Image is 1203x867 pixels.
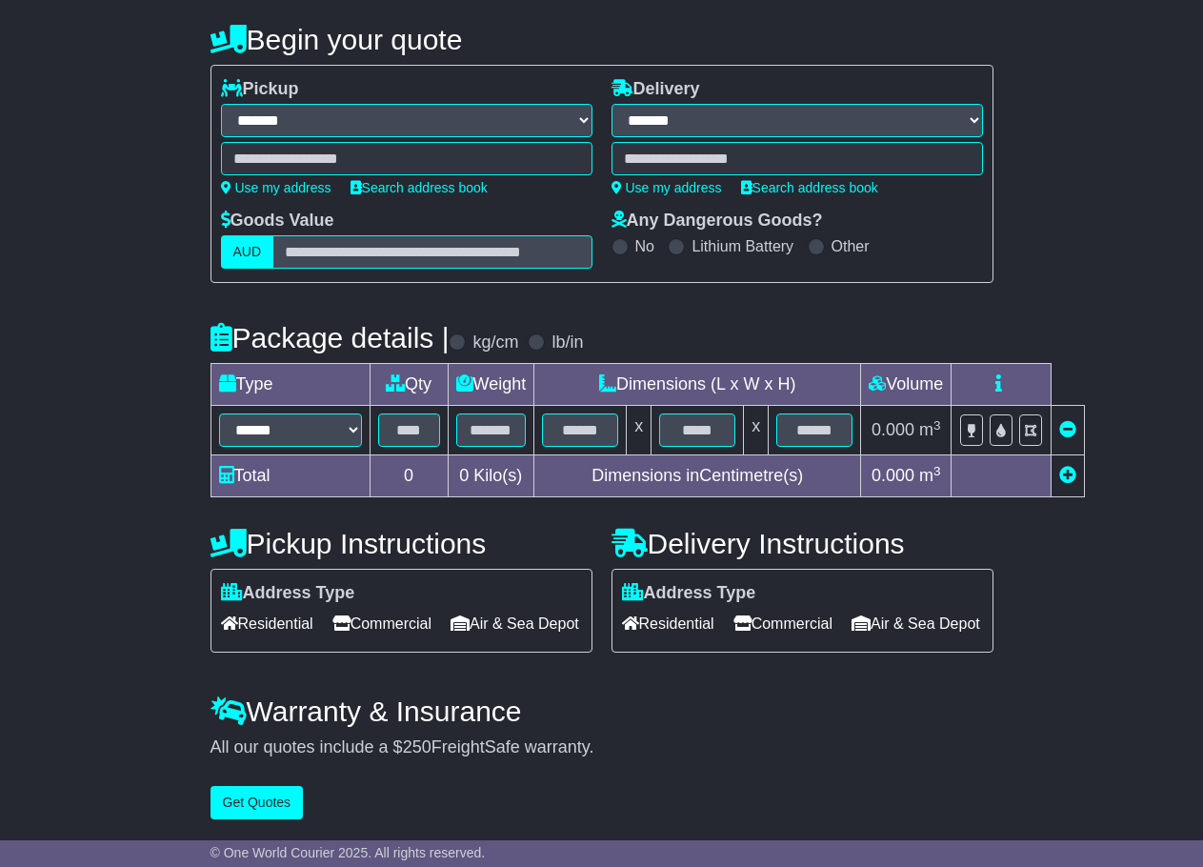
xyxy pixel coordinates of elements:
a: Remove this item [1059,420,1076,439]
label: Lithium Battery [692,237,793,255]
label: Any Dangerous Goods? [612,211,823,232]
td: Type [211,364,370,406]
h4: Begin your quote [211,24,993,55]
h4: Package details | [211,322,450,353]
a: Search address book [741,180,878,195]
td: x [744,406,769,455]
label: Other [832,237,870,255]
span: Commercial [332,609,431,638]
span: 0 [459,466,469,485]
a: Use my address [221,180,331,195]
span: Residential [622,609,714,638]
label: No [635,237,654,255]
sup: 3 [933,464,941,478]
span: 0.000 [872,420,914,439]
td: Volume [861,364,952,406]
span: Air & Sea Depot [852,609,980,638]
td: Qty [370,364,448,406]
a: Use my address [612,180,722,195]
label: AUD [221,235,274,269]
label: Address Type [622,583,756,604]
h4: Pickup Instructions [211,528,592,559]
a: Add new item [1059,466,1076,485]
h4: Warranty & Insurance [211,696,993,727]
span: m [919,420,941,439]
button: Get Quotes [211,786,304,819]
label: Pickup [221,79,299,100]
span: 0.000 [872,466,914,485]
label: Address Type [221,583,355,604]
td: Total [211,455,370,497]
h4: Delivery Instructions [612,528,993,559]
span: Air & Sea Depot [451,609,579,638]
label: Delivery [612,79,700,100]
label: Goods Value [221,211,334,232]
a: Search address book [351,180,488,195]
span: Commercial [733,609,832,638]
td: Kilo(s) [448,455,534,497]
td: Weight [448,364,534,406]
span: © One World Courier 2025. All rights reserved. [211,845,486,860]
td: Dimensions (L x W x H) [534,364,861,406]
td: Dimensions in Centimetre(s) [534,455,861,497]
label: lb/in [551,333,583,353]
div: All our quotes include a $ FreightSafe warranty. [211,737,993,758]
sup: 3 [933,418,941,433]
label: kg/cm [472,333,518,353]
td: x [627,406,652,455]
td: 0 [370,455,448,497]
span: Residential [221,609,313,638]
span: 250 [403,737,431,756]
span: m [919,466,941,485]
